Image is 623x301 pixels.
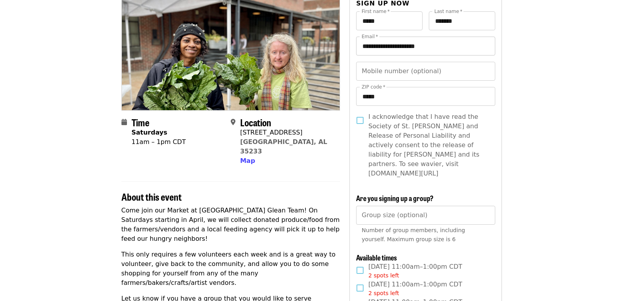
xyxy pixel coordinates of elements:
i: calendar icon [121,118,127,126]
label: First name [362,9,390,14]
span: Time [132,115,149,129]
input: Last name [429,11,495,30]
span: About this event [121,190,182,203]
span: [DATE] 11:00am–1:00pm CDT [368,262,462,280]
span: Number of group members, including yourself. Maximum group size is 6 [362,227,465,242]
input: [object Object] [356,206,495,225]
label: Email [362,34,378,39]
span: [DATE] 11:00am–1:00pm CDT [368,280,462,297]
input: Mobile number (optional) [356,62,495,81]
span: 2 spots left [368,272,399,279]
div: 11am – 1pm CDT [132,137,186,147]
button: Map [240,156,255,166]
span: Are you signing up a group? [356,193,434,203]
p: This only requires a few volunteers each week and is a great way to volunteer, give back to the c... [121,250,340,288]
div: [STREET_ADDRESS] [240,128,334,137]
label: Last name [434,9,462,14]
span: 2 spots left [368,290,399,296]
span: Available times [356,252,397,262]
input: First name [356,11,423,30]
span: I acknowledge that I have read the Society of St. [PERSON_NAME] and Release of Personal Liability... [368,112,489,178]
a: [GEOGRAPHIC_DATA], AL 35233 [240,138,327,155]
label: ZIP code [362,85,385,89]
input: Email [356,37,495,55]
span: Location [240,115,271,129]
p: Come join our Market at [GEOGRAPHIC_DATA] Glean Team! On Saturdays starting in April, we will col... [121,206,340,244]
span: Map [240,157,255,164]
strong: Saturdays [132,129,167,136]
input: ZIP code [356,87,495,106]
i: map-marker-alt icon [231,118,235,126]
